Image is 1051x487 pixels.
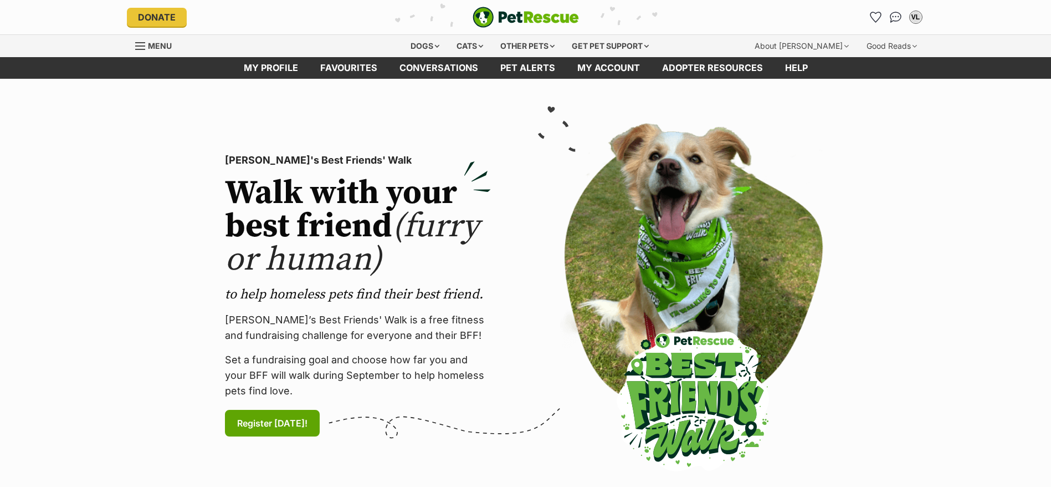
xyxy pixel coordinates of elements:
a: Pet alerts [489,57,566,79]
a: Donate [127,8,187,27]
div: VL [910,12,921,23]
a: Favourites [309,57,388,79]
a: conversations [388,57,489,79]
span: (furry or human) [225,206,479,281]
div: About [PERSON_NAME] [747,35,857,57]
a: Help [774,57,819,79]
ul: Account quick links [867,8,925,26]
div: Get pet support [564,35,657,57]
p: [PERSON_NAME]’s Best Friends' Walk is a free fitness and fundraising challenge for everyone and t... [225,312,491,343]
span: Register [DATE]! [237,417,307,430]
div: Cats [449,35,491,57]
p: [PERSON_NAME]'s Best Friends' Walk [225,153,491,168]
img: logo-e224e6f780fb5917bec1dbf3a21bbac754714ae5b6737aabdf751b685950b380.svg [473,7,579,28]
a: Menu [135,35,180,55]
a: Favourites [867,8,885,26]
img: chat-41dd97257d64d25036548639549fe6c8038ab92f7586957e7f3b1b290dea8141.svg [890,12,901,23]
p: Set a fundraising goal and choose how far you and your BFF will walk during September to help hom... [225,352,491,399]
h2: Walk with your best friend [225,177,491,277]
a: Conversations [887,8,905,26]
a: Register [DATE]! [225,410,320,437]
a: My profile [233,57,309,79]
button: My account [907,8,925,26]
a: Adopter resources [651,57,774,79]
p: to help homeless pets find their best friend. [225,286,491,303]
a: PetRescue [473,7,579,28]
div: Good Reads [859,35,925,57]
div: Other pets [493,35,562,57]
div: Dogs [403,35,447,57]
a: My account [566,57,651,79]
span: Menu [148,41,172,50]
